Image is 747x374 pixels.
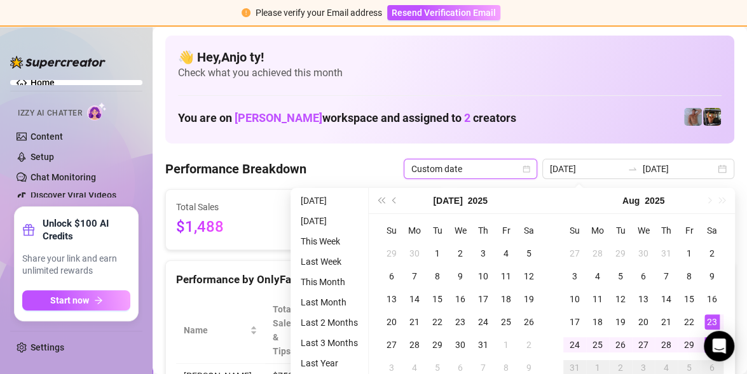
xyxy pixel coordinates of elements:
div: 8 [430,269,445,284]
td: 2025-08-21 [655,311,678,333]
div: 17 [567,314,582,330]
span: swap-right [627,164,638,174]
span: to [627,164,638,174]
div: 19 [613,314,628,330]
div: 24 [476,314,491,330]
td: 2025-07-04 [495,242,517,265]
li: Last Week [296,254,363,269]
div: Please verify your Email address [256,6,382,20]
button: Previous month (PageUp) [388,188,402,213]
div: 8 [682,269,697,284]
div: 14 [407,291,422,307]
div: 16 [704,291,720,307]
td: 2025-08-09 [701,265,723,288]
div: 25 [590,337,605,352]
td: 2025-07-18 [495,288,517,311]
td: 2025-08-28 [655,333,678,356]
div: 31 [659,246,674,261]
th: Tu [609,219,632,242]
th: We [632,219,655,242]
div: 9 [453,269,468,284]
td: 2025-06-29 [380,242,403,265]
td: 2025-08-27 [632,333,655,356]
div: 23 [704,314,720,330]
button: Choose a year [468,188,488,213]
span: exclamation-circle [242,8,250,17]
th: Mo [403,219,426,242]
th: Tu [426,219,449,242]
div: 1 [682,246,697,261]
li: This Week [296,234,363,249]
div: 24 [567,337,582,352]
div: 6 [384,269,399,284]
span: Custom date [411,159,530,178]
button: Choose a month [622,188,640,213]
td: 2025-07-12 [517,265,540,288]
div: 31 [476,337,491,352]
div: 3 [476,246,491,261]
td: 2025-08-01 [678,242,701,265]
div: 10 [476,269,491,284]
span: Name [184,323,247,337]
button: Last year (Control + left) [374,188,388,213]
td: 2025-07-15 [426,288,449,311]
button: Choose a month [433,188,462,213]
td: 2025-07-19 [517,288,540,311]
div: 10 [567,291,582,307]
td: 2025-08-29 [678,333,701,356]
div: 20 [384,314,399,330]
th: We [449,219,472,242]
td: 2025-08-17 [563,311,586,333]
td: 2025-07-05 [517,242,540,265]
div: 27 [567,246,582,261]
td: 2025-07-30 [449,333,472,356]
button: Choose a year [645,188,664,213]
td: 2025-08-05 [609,265,632,288]
div: 11 [498,269,514,284]
li: [DATE] [296,193,363,208]
img: logo-BBDzfeDw.svg [10,56,106,69]
td: 2025-07-25 [495,311,517,333]
td: 2025-07-08 [426,265,449,288]
div: 28 [659,337,674,352]
li: Last Year [296,356,363,371]
button: Resend Verification Email [387,5,500,20]
td: 2025-07-29 [426,333,449,356]
div: 12 [613,291,628,307]
div: 7 [659,269,674,284]
div: 27 [384,337,399,352]
img: Nathan [703,108,721,126]
td: 2025-08-30 [701,333,723,356]
img: AI Chatter [87,102,107,121]
td: 2025-07-22 [426,311,449,333]
td: 2025-08-03 [563,265,586,288]
div: 2 [704,246,720,261]
div: 16 [453,291,468,307]
div: 5 [521,246,537,261]
td: 2025-07-28 [403,333,426,356]
td: 2025-07-27 [380,333,403,356]
div: 4 [498,246,514,261]
h4: Performance Breakdown [165,160,306,178]
div: 18 [498,291,514,307]
a: Settings [31,342,64,352]
td: 2025-06-30 [403,242,426,265]
th: Name [176,297,265,364]
div: 1 [498,337,514,352]
td: 2025-07-24 [472,311,495,333]
div: 7 [407,269,422,284]
div: 3 [567,269,582,284]
td: 2025-07-07 [403,265,426,288]
span: Check what you achieved this month [178,66,722,80]
div: 12 [521,269,537,284]
a: Discover Viral Videos [31,190,116,200]
div: 26 [613,337,628,352]
td: 2025-07-23 [449,311,472,333]
input: Start date [550,162,622,176]
div: 15 [430,291,445,307]
td: 2025-07-30 [632,242,655,265]
td: 2025-07-29 [609,242,632,265]
td: 2025-08-19 [609,311,632,333]
div: 13 [384,291,399,307]
span: [PERSON_NAME] [235,111,322,124]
